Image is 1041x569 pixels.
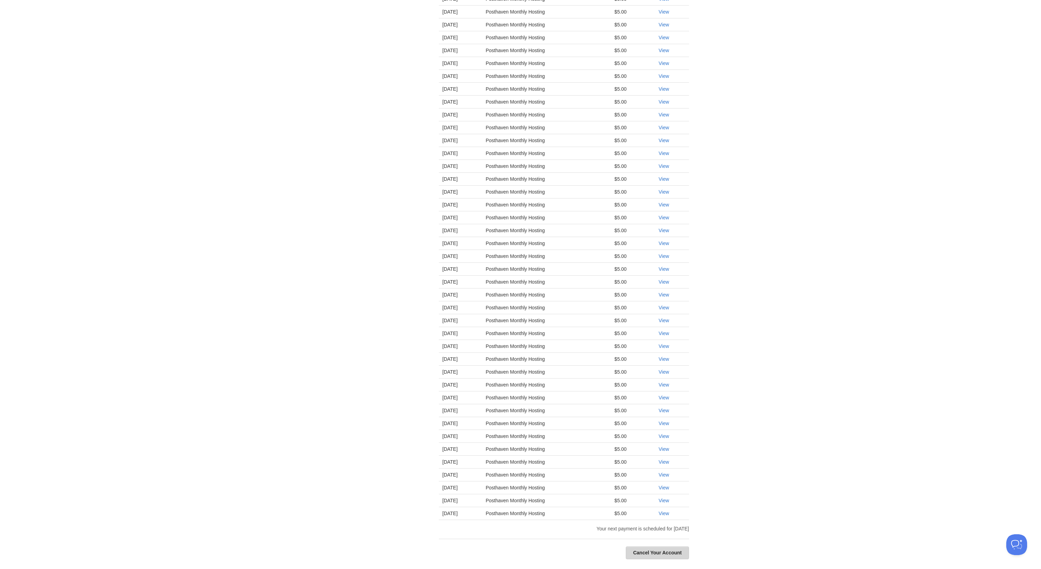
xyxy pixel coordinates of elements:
[439,173,482,186] td: [DATE]
[439,507,482,520] td: [DATE]
[658,22,669,27] a: View
[658,228,669,233] a: View
[482,83,611,96] td: Posthaven Monthly Hosting
[439,147,482,160] td: [DATE]
[439,121,482,134] td: [DATE]
[658,138,669,143] a: View
[611,443,655,456] td: $5.00
[482,494,611,507] td: Posthaven Monthly Hosting
[482,6,611,18] td: Posthaven Monthly Hosting
[482,430,611,443] td: Posthaven Monthly Hosting
[611,6,655,18] td: $5.00
[611,366,655,379] td: $5.00
[658,99,669,105] a: View
[658,446,669,452] a: View
[611,494,655,507] td: $5.00
[658,421,669,426] a: View
[611,198,655,211] td: $5.00
[658,215,669,220] a: View
[611,96,655,108] td: $5.00
[611,147,655,160] td: $5.00
[611,224,655,237] td: $5.00
[439,160,482,173] td: [DATE]
[482,443,611,456] td: Posthaven Monthly Hosting
[658,331,669,336] a: View
[482,481,611,494] td: Posthaven Monthly Hosting
[611,469,655,481] td: $5.00
[611,379,655,391] td: $5.00
[658,511,669,516] a: View
[658,189,669,195] a: View
[611,31,655,44] td: $5.00
[482,366,611,379] td: Posthaven Monthly Hosting
[611,481,655,494] td: $5.00
[626,546,689,559] a: Cancel Your Account
[482,301,611,314] td: Posthaven Monthly Hosting
[658,459,669,465] a: View
[439,108,482,121] td: [DATE]
[482,314,611,327] td: Posthaven Monthly Hosting
[658,86,669,92] a: View
[482,198,611,211] td: Posthaven Monthly Hosting
[482,96,611,108] td: Posthaven Monthly Hosting
[611,237,655,250] td: $5.00
[439,250,482,263] td: [DATE]
[482,44,611,57] td: Posthaven Monthly Hosting
[658,498,669,503] a: View
[439,443,482,456] td: [DATE]
[439,288,482,301] td: [DATE]
[439,366,482,379] td: [DATE]
[482,340,611,353] td: Posthaven Monthly Hosting
[611,340,655,353] td: $5.00
[439,237,482,250] td: [DATE]
[611,18,655,31] td: $5.00
[482,121,611,134] td: Posthaven Monthly Hosting
[482,147,611,160] td: Posthaven Monthly Hosting
[482,469,611,481] td: Posthaven Monthly Hosting
[611,276,655,288] td: $5.00
[611,70,655,83] td: $5.00
[658,35,669,40] a: View
[658,253,669,259] a: View
[611,173,655,186] td: $5.00
[611,314,655,327] td: $5.00
[439,224,482,237] td: [DATE]
[482,18,611,31] td: Posthaven Monthly Hosting
[439,211,482,224] td: [DATE]
[482,353,611,366] td: Posthaven Monthly Hosting
[482,31,611,44] td: Posthaven Monthly Hosting
[482,70,611,83] td: Posthaven Monthly Hosting
[658,382,669,388] a: View
[482,417,611,430] td: Posthaven Monthly Hosting
[658,241,669,246] a: View
[611,186,655,198] td: $5.00
[658,408,669,413] a: View
[611,121,655,134] td: $5.00
[482,327,611,340] td: Posthaven Monthly Hosting
[439,57,482,70] td: [DATE]
[611,108,655,121] td: $5.00
[611,250,655,263] td: $5.00
[439,481,482,494] td: [DATE]
[439,494,482,507] td: [DATE]
[611,263,655,276] td: $5.00
[439,379,482,391] td: [DATE]
[611,57,655,70] td: $5.00
[439,6,482,18] td: [DATE]
[482,507,611,520] td: Posthaven Monthly Hosting
[439,134,482,147] td: [DATE]
[658,356,669,362] a: View
[482,224,611,237] td: Posthaven Monthly Hosting
[611,404,655,417] td: $5.00
[611,417,655,430] td: $5.00
[611,44,655,57] td: $5.00
[1006,534,1027,555] iframe: Help Scout Beacon - Open
[611,160,655,173] td: $5.00
[482,456,611,469] td: Posthaven Monthly Hosting
[658,318,669,323] a: View
[439,404,482,417] td: [DATE]
[439,430,482,443] td: [DATE]
[439,186,482,198] td: [DATE]
[611,353,655,366] td: $5.00
[658,305,669,310] a: View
